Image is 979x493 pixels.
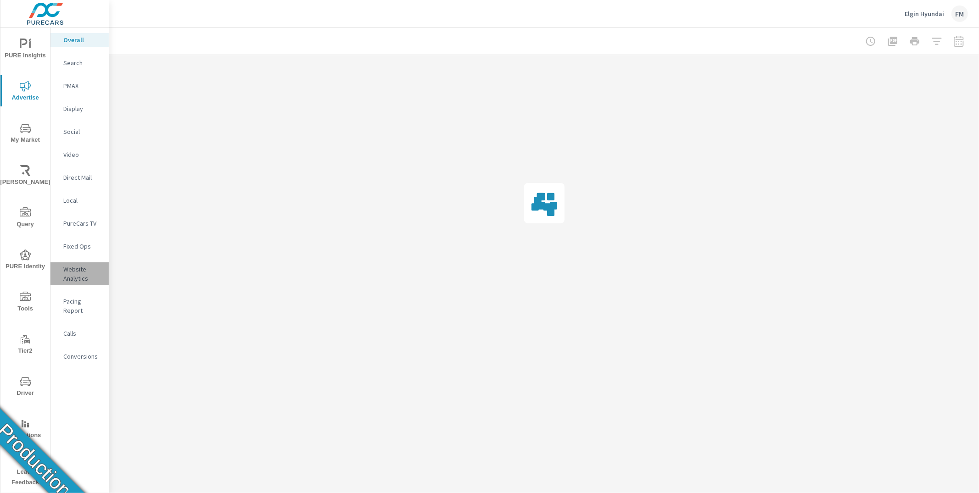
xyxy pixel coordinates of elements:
[50,294,109,317] div: Pacing Report
[50,216,109,230] div: PureCars TV
[63,219,101,228] p: PureCars TV
[50,327,109,340] div: Calls
[63,265,101,283] p: Website Analytics
[63,242,101,251] p: Fixed Ops
[50,194,109,207] div: Local
[50,148,109,161] div: Video
[3,249,47,272] span: PURE Identity
[3,418,47,441] span: Operations
[50,102,109,116] div: Display
[63,104,101,113] p: Display
[3,455,47,488] span: Leave Feedback
[63,329,101,338] p: Calls
[50,171,109,184] div: Direct Mail
[50,239,109,253] div: Fixed Ops
[905,10,944,18] p: Elgin Hyundai
[3,376,47,399] span: Driver
[63,58,101,67] p: Search
[50,262,109,285] div: Website Analytics
[63,352,101,361] p: Conversions
[63,35,101,44] p: Overall
[50,79,109,93] div: PMAX
[63,127,101,136] p: Social
[3,81,47,103] span: Advertise
[3,334,47,356] span: Tier2
[63,81,101,90] p: PMAX
[50,349,109,363] div: Conversions
[3,165,47,188] span: [PERSON_NAME]
[50,125,109,138] div: Social
[951,6,968,22] div: FM
[3,207,47,230] span: Query
[63,196,101,205] p: Local
[63,150,101,159] p: Video
[0,28,50,492] div: nav menu
[63,173,101,182] p: Direct Mail
[3,292,47,314] span: Tools
[3,123,47,145] span: My Market
[3,39,47,61] span: PURE Insights
[63,297,101,315] p: Pacing Report
[50,56,109,70] div: Search
[50,33,109,47] div: Overall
